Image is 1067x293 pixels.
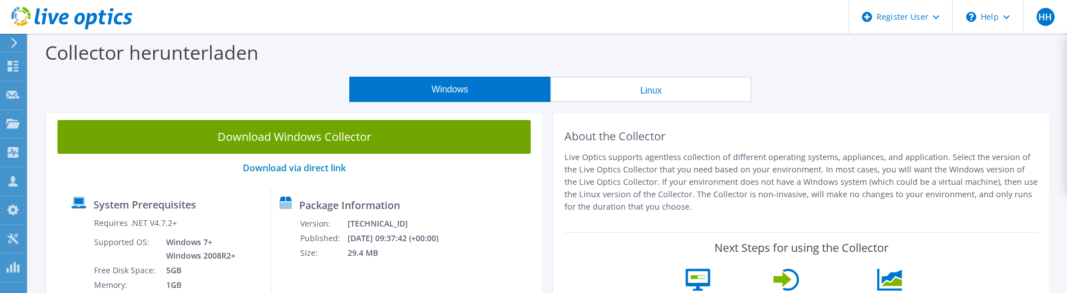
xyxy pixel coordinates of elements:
label: Collector herunterladen [45,39,259,65]
td: 29.4 MB [347,246,453,260]
h2: About the Collector [564,130,1038,143]
span: HH [1037,8,1055,26]
td: Size: [300,246,347,260]
label: Next Steps for using the Collector [714,241,888,255]
td: [TECHNICAL_ID] [347,216,453,231]
td: Version: [300,216,347,231]
td: Supported OS: [94,235,158,263]
a: Download Windows Collector [57,120,531,154]
td: Free Disk Space: [94,263,158,278]
label: Package Information [299,199,400,211]
a: Download via direct link [243,162,346,174]
td: 5GB [158,263,238,278]
td: Published: [300,231,347,246]
label: Requires .NET V4.7.2+ [94,217,177,229]
td: 1GB [158,278,238,292]
td: [DATE] 09:37:42 (+00:00) [347,231,453,246]
button: Windows [349,77,550,102]
label: System Prerequisites [94,199,196,210]
svg: \n [966,12,976,22]
td: Memory: [94,278,158,292]
td: Windows 7+ Windows 2008R2+ [158,235,238,263]
p: Live Optics supports agentless collection of different operating systems, appliances, and applica... [564,151,1038,213]
button: Linux [550,77,752,102]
